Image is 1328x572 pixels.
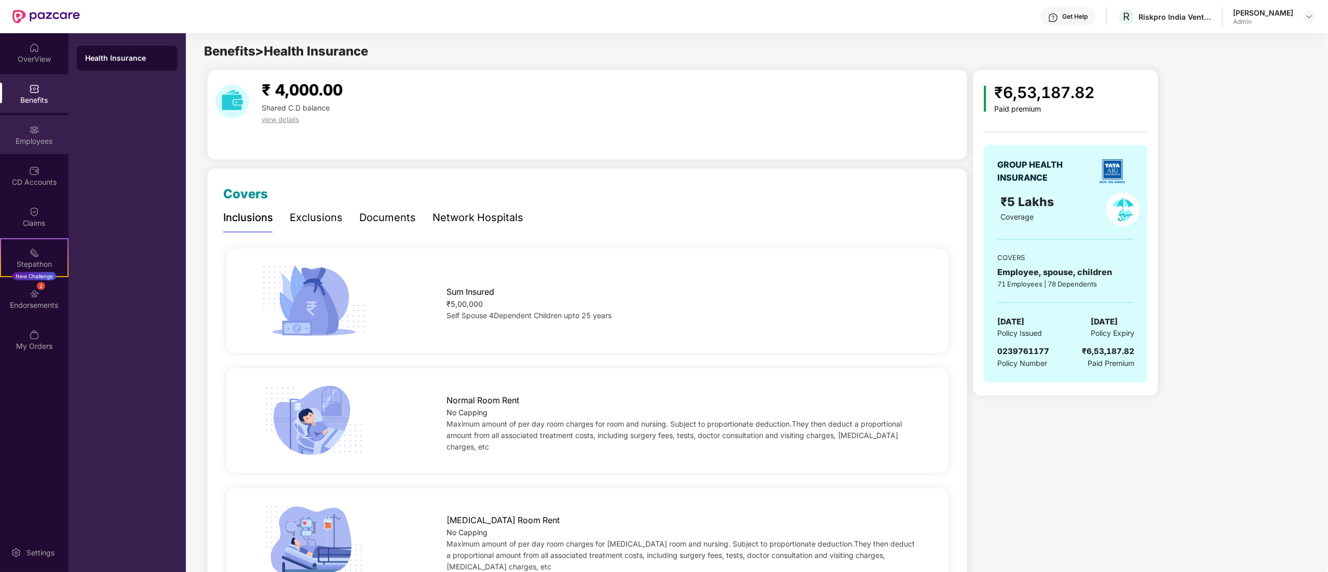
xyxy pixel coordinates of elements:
div: Employee, spouse, children [997,266,1134,279]
div: Documents [359,210,416,226]
span: Benefits > Health Insurance [204,44,368,59]
div: GROUP HEALTH INSURANCE [997,158,1088,184]
div: 2 [37,282,45,290]
div: Health Insurance [85,53,169,63]
span: Paid Premium [1088,358,1134,369]
span: Maximum amount of per day room charges for [MEDICAL_DATA] room and nursing. Subject to proportion... [446,539,915,571]
img: policyIcon [1106,193,1140,226]
span: 0239761177 [997,346,1049,356]
span: Policy Expiry [1091,328,1134,339]
div: Riskpro India Ventures Private Limited [1139,12,1212,22]
div: ₹6,53,187.82 [1082,345,1134,358]
span: [DATE] [1091,316,1118,328]
img: svg+xml;base64,PHN2ZyBpZD0iQ2xhaW0iIHhtbG5zPSJodHRwOi8vd3d3LnczLm9yZy8yMDAwL3N2ZyIgd2lkdGg9IjIwIi... [29,207,39,217]
img: svg+xml;base64,PHN2ZyBpZD0iU2V0dGluZy0yMHgyMCIgeG1sbnM9Imh0dHA6Ly93d3cudzMub3JnLzIwMDAvc3ZnIiB3aW... [11,548,21,558]
span: Policy Issued [997,328,1042,339]
div: No Capping [446,407,917,418]
span: Normal Room Rent [446,394,519,407]
div: Admin [1234,18,1294,26]
div: Settings [23,548,58,558]
img: icon [984,86,986,112]
div: [PERSON_NAME] [1234,8,1294,18]
div: Network Hospitals [432,210,523,226]
div: COVERS [997,252,1134,263]
img: insurerLogo [1094,153,1131,189]
span: Self Spouse 4Dependent Children upto 25 years [446,311,612,320]
span: [MEDICAL_DATA] Room Rent [446,514,560,527]
span: Maximum amount of per day room charges for room and nursing. Subject to proportionate deduction.T... [446,419,902,451]
span: Policy Number [997,359,1047,367]
img: icon [258,262,370,340]
div: ₹5,00,000 [446,298,917,310]
div: 71 Employees | 78 Dependents [997,279,1134,289]
div: Stepathon [1,259,67,269]
img: svg+xml;base64,PHN2ZyBpZD0iRW5kb3JzZW1lbnRzIiB4bWxucz0iaHR0cDovL3d3dy53My5vcmcvMjAwMC9zdmciIHdpZH... [29,289,39,299]
div: Paid premium [995,105,1095,114]
img: svg+xml;base64,PHN2ZyB4bWxucz0iaHR0cDovL3d3dy53My5vcmcvMjAwMC9zdmciIHdpZHRoPSIyMSIgaGVpZ2h0PSIyMC... [29,248,39,258]
span: Shared C.D balance [262,103,330,112]
span: view details [262,115,299,124]
img: svg+xml;base64,PHN2ZyBpZD0iQmVuZWZpdHMiIHhtbG5zPSJodHRwOi8vd3d3LnczLm9yZy8yMDAwL3N2ZyIgd2lkdGg9Ij... [29,84,39,94]
span: ₹5 Lakhs [1000,195,1057,209]
span: ₹ 4,000.00 [262,80,343,99]
img: svg+xml;base64,PHN2ZyBpZD0iTXlfT3JkZXJzIiBkYXRhLW5hbWU9Ik15IE9yZGVycyIgeG1sbnM9Imh0dHA6Ly93d3cudz... [29,330,39,340]
img: download [215,85,249,118]
img: icon [258,382,370,460]
img: svg+xml;base64,PHN2ZyBpZD0iSGVscC0zMngzMiIgeG1sbnM9Imh0dHA6Ly93d3cudzMub3JnLzIwMDAvc3ZnIiB3aWR0aD... [1048,12,1059,23]
img: New Pazcare Logo [12,10,80,23]
div: Exclusions [290,210,343,226]
span: Sum Insured [446,285,494,298]
div: ₹6,53,187.82 [995,80,1095,105]
span: R [1123,10,1130,23]
div: New Challenge [12,272,56,280]
img: svg+xml;base64,PHN2ZyBpZD0iQ0RfQWNjb3VudHMiIGRhdGEtbmFtZT0iQ0QgQWNjb3VudHMiIHhtbG5zPSJodHRwOi8vd3... [29,166,39,176]
img: svg+xml;base64,PHN2ZyBpZD0iSG9tZSIgeG1sbnM9Imh0dHA6Ly93d3cudzMub3JnLzIwMDAvc3ZnIiB3aWR0aD0iMjAiIG... [29,43,39,53]
img: svg+xml;base64,PHN2ZyBpZD0iRHJvcGRvd24tMzJ4MzIiIHhtbG5zPSJodHRwOi8vd3d3LnczLm9yZy8yMDAwL3N2ZyIgd2... [1305,12,1313,21]
div: Inclusions [223,210,273,226]
img: svg+xml;base64,PHN2ZyBpZD0iRW1wbG95ZWVzIiB4bWxucz0iaHR0cDovL3d3dy53My5vcmcvMjAwMC9zdmciIHdpZHRoPS... [29,125,39,135]
span: Covers [223,186,268,201]
span: Coverage [1000,212,1034,221]
span: [DATE] [997,316,1024,328]
div: Get Help [1063,12,1088,21]
div: No Capping [446,527,917,538]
